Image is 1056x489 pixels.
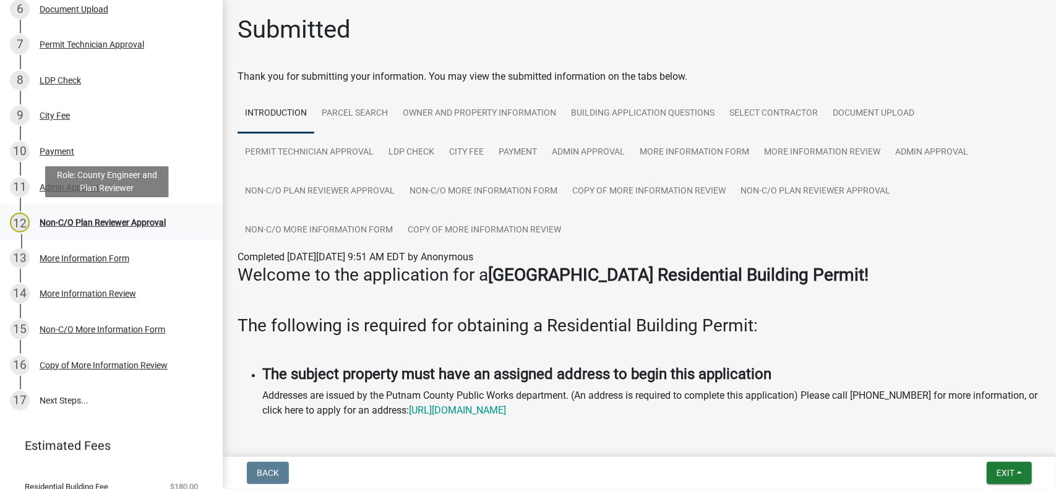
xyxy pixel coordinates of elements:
button: Back [247,462,289,484]
div: 9 [10,106,30,125]
a: Non-C/O Plan Reviewer Approval [733,172,898,211]
div: More Information Review [40,289,136,298]
div: Non-C/O Plan Reviewer Approval [40,218,166,227]
div: Admin Approval [40,183,101,192]
a: Owner and Property Information [395,94,564,134]
a: Non-C/O More Information Form [238,211,400,250]
a: [URL][DOMAIN_NAME] [409,404,506,416]
div: Document Upload [40,5,108,14]
a: Introduction [238,94,314,134]
a: Payment [491,133,544,172]
a: Copy of More Information Review [400,211,569,250]
div: 10 [10,142,30,161]
h1: Submitted [238,15,351,45]
div: 12 [10,213,30,232]
strong: A complete Permit Application: [262,451,468,468]
span: Back [257,468,279,478]
div: More Information Form [40,254,129,263]
a: Select contractor [722,94,825,134]
div: 11 [10,177,30,197]
div: City Fee [40,111,70,120]
a: More Information Form [632,133,757,172]
div: LDP Check [40,76,81,85]
div: Copy of More Information Review [40,361,168,370]
a: City Fee [442,133,491,172]
a: Parcel search [314,94,395,134]
div: Non-C/O More Information Form [40,325,165,334]
strong: [GEOGRAPHIC_DATA] Residential Building Permit! [488,265,869,285]
div: 14 [10,284,30,304]
a: Copy of More Information Review [565,172,733,211]
a: Admin Approval [888,133,976,172]
div: Thank you for submitting your information. You may view the submitted information on the tabs below. [238,69,1041,84]
a: LDP Check [381,133,442,172]
a: Building Application Questions [564,94,722,134]
a: Document Upload [825,94,922,134]
div: Role: County Engineer and Plan Reviewer [45,166,169,197]
strong: The subject property must have an assigned address to begin this application [262,365,771,383]
a: Estimated Fees [10,433,203,458]
a: Permit Technician Approval [238,133,381,172]
div: 13 [10,249,30,268]
div: 17 [10,391,30,410]
a: Non-C/O Plan Reviewer Approval [238,172,402,211]
span: Exit [997,468,1015,478]
div: Permit Technician Approval [40,40,144,49]
h3: Welcome to the application for a [238,265,1041,286]
div: 15 [10,320,30,339]
h3: The following is required for obtaining a Residential Building Permit: [238,315,1041,336]
span: Completed [DATE][DATE] 9:51 AM EDT by Anonymous [238,251,473,263]
a: Admin Approval [544,133,632,172]
div: 16 [10,355,30,375]
div: 7 [10,35,30,54]
div: Payment [40,147,74,156]
a: More Information Review [757,133,888,172]
div: 8 [10,70,30,90]
p: Addresses are issued by the Putnam County Public Works department. (An address is required to com... [262,388,1041,418]
a: Non-C/O More Information Form [402,172,565,211]
button: Exit [987,462,1032,484]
